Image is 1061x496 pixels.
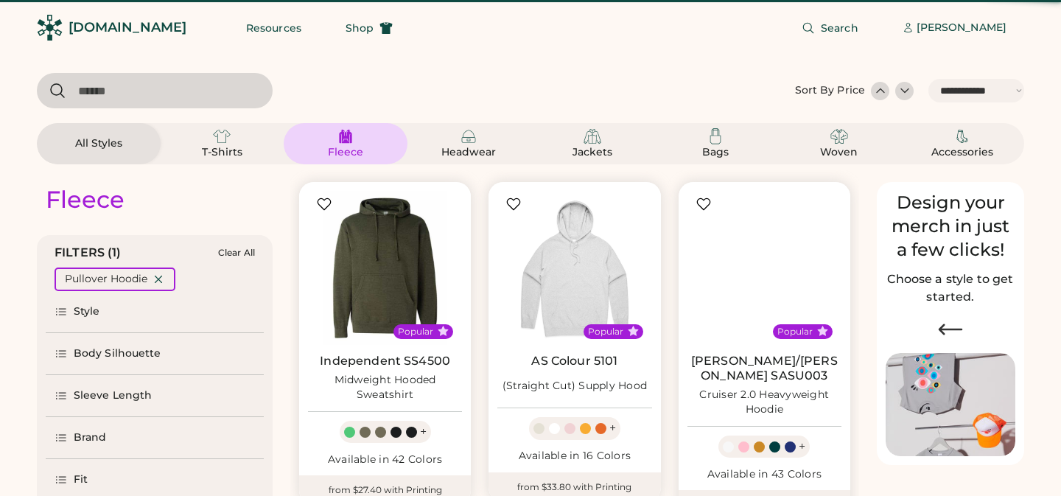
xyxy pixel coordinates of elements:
[308,453,462,467] div: Available in 42 Colors
[830,128,848,145] img: Woven Icon
[37,15,63,41] img: Rendered Logo - Screens
[74,472,88,487] div: Fit
[337,128,354,145] img: Fleece Icon
[503,379,648,394] div: (Straight Cut) Supply Hood
[609,420,616,436] div: +
[682,145,749,160] div: Bags
[497,449,651,464] div: Available in 16 Colors
[308,191,462,345] img: Independent Trading Co. SS4500 Midweight Hooded Sweatshirt
[218,248,255,258] div: Clear All
[69,18,186,37] div: [DOMAIN_NAME]
[66,136,132,151] div: All Styles
[559,145,626,160] div: Jackets
[687,467,841,482] div: Available in 43 Colors
[821,23,858,33] span: Search
[886,191,1015,262] div: Design your merch in just a few clicks!
[228,13,319,43] button: Resources
[312,145,379,160] div: Fleece
[460,128,477,145] img: Headwear Icon
[189,145,255,160] div: T-Shirts
[65,272,147,287] div: Pullover Hoodie
[628,326,639,337] button: Popular Style
[886,270,1015,306] h2: Choose a style to get started.
[917,21,1006,35] div: [PERSON_NAME]
[55,244,122,262] div: FILTERS (1)
[584,128,601,145] img: Jackets Icon
[213,128,231,145] img: T-Shirts Icon
[308,373,462,402] div: Midweight Hooded Sweatshirt
[806,145,872,160] div: Woven
[707,128,724,145] img: Bags Icon
[438,326,449,337] button: Popular Style
[799,439,805,455] div: +
[953,128,971,145] img: Accessories Icon
[74,346,161,361] div: Body Silhouette
[346,23,374,33] span: Shop
[795,83,865,98] div: Sort By Price
[328,13,410,43] button: Shop
[687,388,841,417] div: Cruiser 2.0 Heavyweight Hoodie
[320,354,450,368] a: Independent SS4500
[74,304,100,319] div: Style
[687,354,841,383] a: [PERSON_NAME]/[PERSON_NAME] SASU003
[687,191,841,345] img: Stanley/Stella SASU003 Cruiser 2.0 Heavyweight Hoodie
[497,191,651,345] img: AS Colour 5101 (Straight Cut) Supply Hood
[74,430,107,445] div: Brand
[777,326,813,338] div: Popular
[817,326,828,337] button: Popular Style
[588,326,623,338] div: Popular
[420,424,427,440] div: +
[531,354,617,368] a: AS Colour 5101
[929,145,995,160] div: Accessories
[46,185,125,214] div: Fleece
[398,326,433,338] div: Popular
[435,145,502,160] div: Headwear
[784,13,876,43] button: Search
[886,353,1015,457] img: Image of Lisa Congdon Eye Print on T-Shirt and Hat
[74,388,152,403] div: Sleeve Length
